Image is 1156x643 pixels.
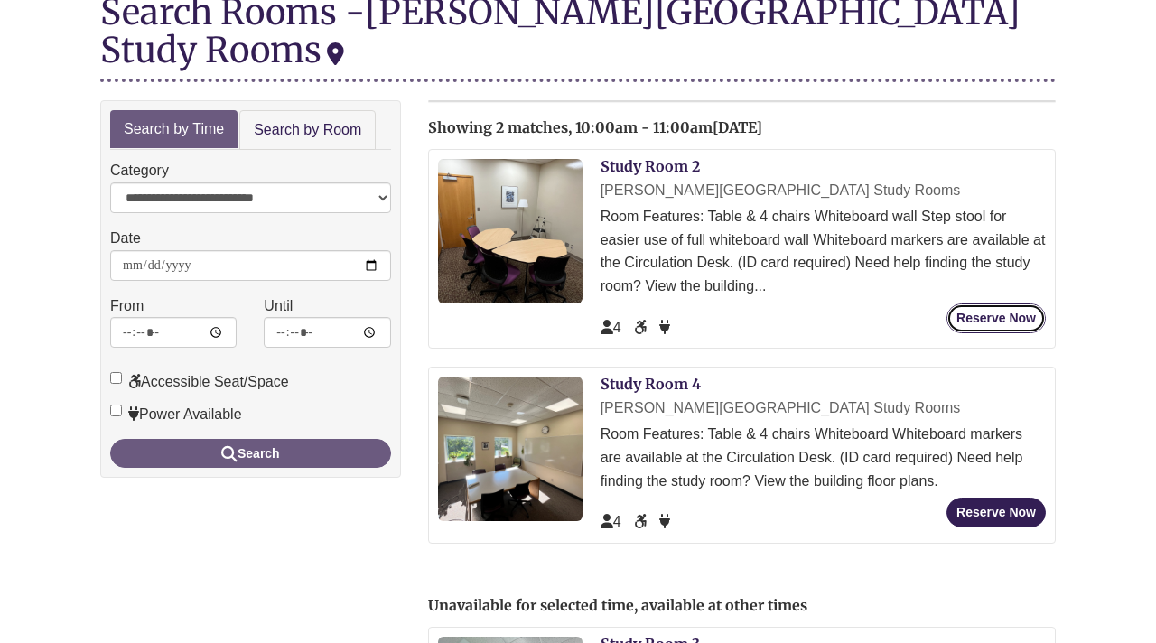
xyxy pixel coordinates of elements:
[601,179,1046,202] div: [PERSON_NAME][GEOGRAPHIC_DATA] Study Rooms
[264,294,293,318] label: Until
[659,320,670,335] span: Power Available
[110,227,141,250] label: Date
[239,110,376,151] a: Search by Room
[110,110,238,149] a: Search by Time
[568,118,762,136] span: , 10:00am - 11:00am[DATE]
[601,375,701,393] a: Study Room 4
[946,303,1046,333] button: Reserve Now
[110,439,391,468] button: Search
[601,514,621,529] span: The capacity of this space
[601,423,1046,492] div: Room Features: Table & 4 chairs Whiteboard Whiteboard markers are available at the Circulation De...
[659,514,670,529] span: Power Available
[438,159,583,303] img: Study Room 2
[110,403,242,426] label: Power Available
[946,498,1046,527] button: Reserve Now
[601,157,700,175] a: Study Room 2
[438,377,583,521] img: Study Room 4
[601,320,621,335] span: The capacity of this space
[634,320,650,335] span: Accessible Seat/Space
[634,514,650,529] span: Accessible Seat/Space
[110,405,122,416] input: Power Available
[601,205,1046,297] div: Room Features: Table & 4 chairs Whiteboard wall Step stool for easier use of full whiteboard wall...
[110,294,144,318] label: From
[110,159,169,182] label: Category
[110,370,289,394] label: Accessible Seat/Space
[110,372,122,384] input: Accessible Seat/Space
[428,598,1056,614] h2: Unavailable for selected time, available at other times
[428,120,1056,136] h2: Showing 2 matches
[601,396,1046,420] div: [PERSON_NAME][GEOGRAPHIC_DATA] Study Rooms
